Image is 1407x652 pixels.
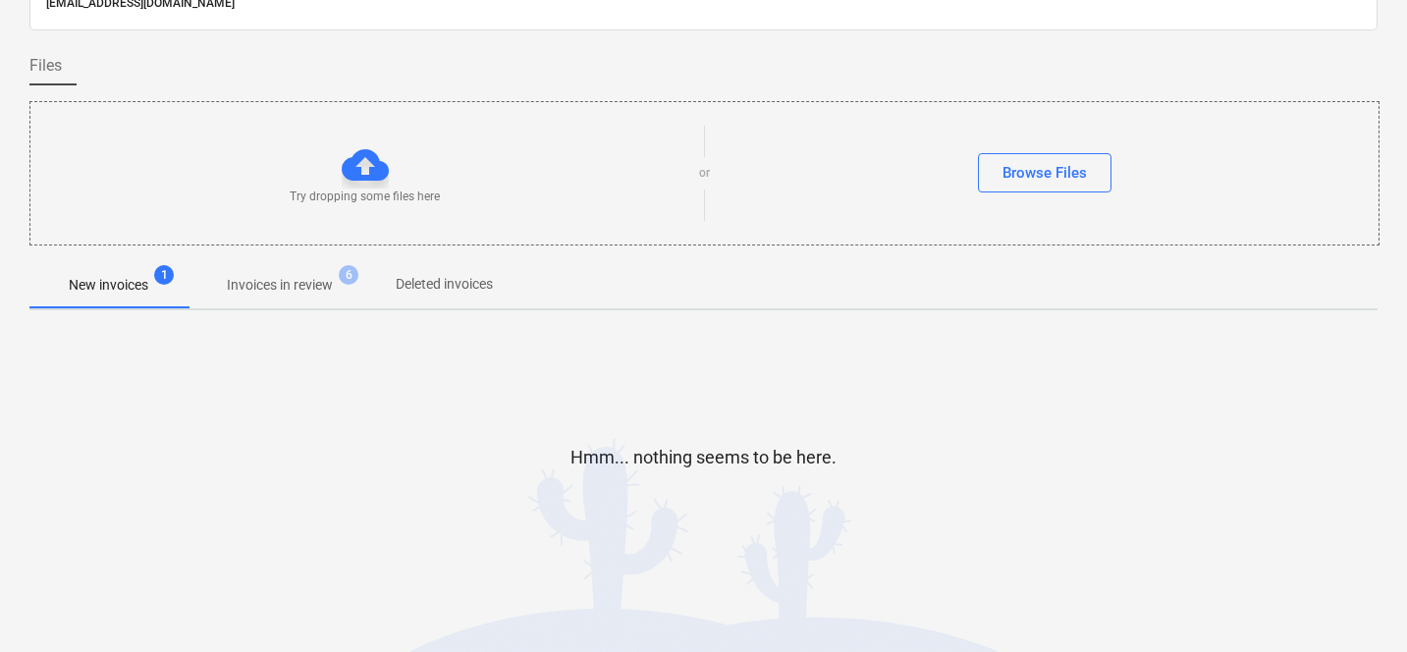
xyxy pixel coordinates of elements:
[1309,558,1407,652] iframe: Chat Widget
[339,265,358,285] span: 6
[1002,160,1087,186] div: Browse Files
[227,275,333,296] p: Invoices in review
[69,275,148,296] p: New invoices
[699,165,710,182] p: or
[290,189,440,205] p: Try dropping some files here
[396,274,493,295] p: Deleted invoices
[29,101,1380,245] div: Try dropping some files hereorBrowse Files
[978,153,1111,192] button: Browse Files
[154,265,174,285] span: 1
[29,54,62,78] span: Files
[570,446,837,469] p: Hmm... nothing seems to be here.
